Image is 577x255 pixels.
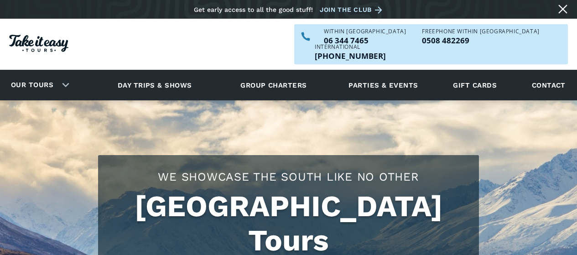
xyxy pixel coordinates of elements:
[194,6,313,13] div: Get early access to all the good stuff!
[556,2,570,16] a: Close message
[422,36,539,44] a: Call us freephone within NZ on 0508482269
[229,73,318,98] a: Group charters
[107,169,470,185] h2: We showcase the south like no other
[324,36,406,44] a: Call us within NZ on 063447465
[9,30,68,59] a: Homepage
[9,35,68,52] img: Take it easy Tours logo
[315,44,386,50] div: International
[527,73,570,98] a: Contact
[4,74,60,96] a: Our tours
[106,73,203,98] a: Day trips & shows
[422,29,539,34] div: Freephone WITHIN [GEOGRAPHIC_DATA]
[320,4,385,16] a: Join the club
[344,73,422,98] a: Parties & events
[448,73,501,98] a: Gift cards
[324,29,406,34] div: WITHIN [GEOGRAPHIC_DATA]
[422,36,539,44] p: 0508 482269
[315,52,386,60] p: [PHONE_NUMBER]
[315,52,386,60] a: Call us outside of NZ on +6463447465
[324,36,406,44] p: 06 344 7465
